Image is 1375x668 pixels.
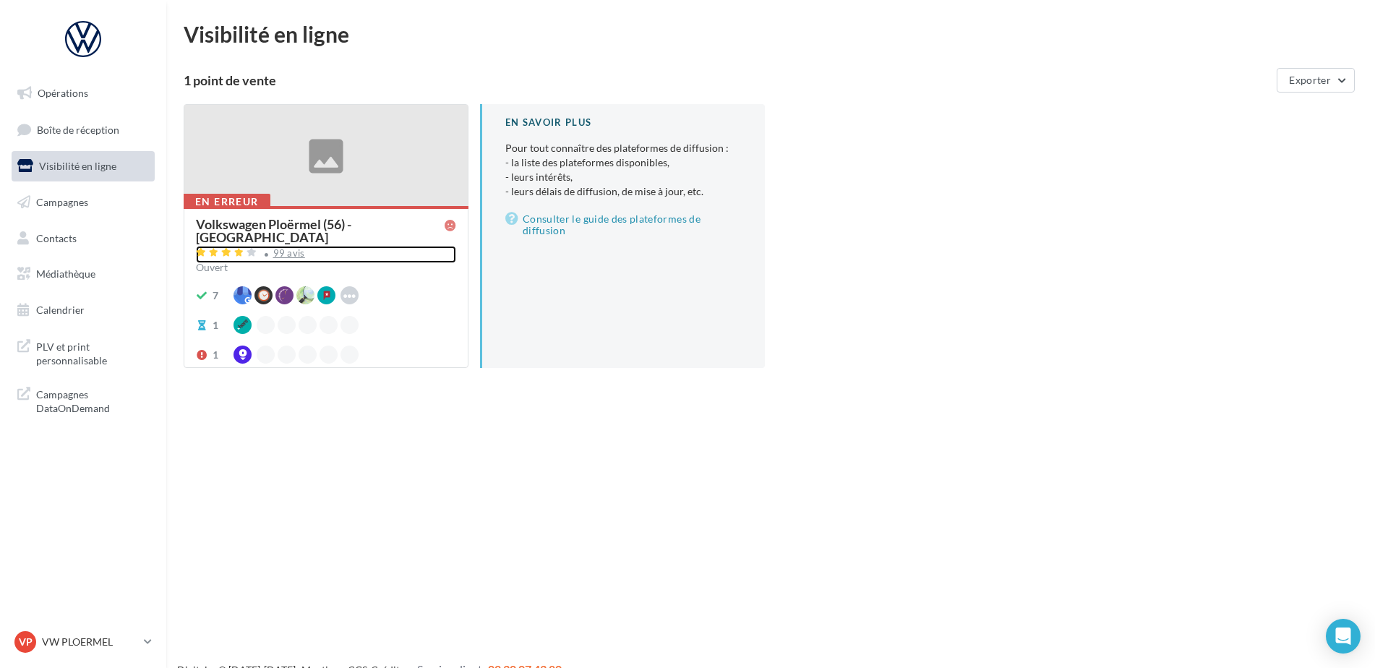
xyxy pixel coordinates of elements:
[9,331,158,374] a: PLV et print personnalisable
[36,231,77,244] span: Contacts
[505,141,742,199] p: Pour tout connaître des plateformes de diffusion :
[36,337,149,368] span: PLV et print personnalisable
[37,123,119,135] span: Boîte de réception
[9,223,158,254] a: Contacts
[9,187,158,218] a: Campagnes
[505,155,742,170] li: - la liste des plateformes disponibles,
[9,295,158,325] a: Calendrier
[184,74,1271,87] div: 1 point de vente
[505,116,742,129] div: En savoir plus
[39,160,116,172] span: Visibilité en ligne
[196,218,445,244] div: Volkswagen Ploërmel (56) - [GEOGRAPHIC_DATA]
[273,249,305,258] div: 99 avis
[1289,74,1331,86] span: Exporter
[19,635,33,649] span: VP
[196,261,228,273] span: Ouvert
[12,628,155,656] a: VP VW PLOERMEL
[196,246,456,263] a: 99 avis
[213,288,218,303] div: 7
[9,114,158,145] a: Boîte de réception
[9,151,158,181] a: Visibilité en ligne
[36,196,88,208] span: Campagnes
[213,348,218,362] div: 1
[1326,619,1361,654] div: Open Intercom Messenger
[42,635,138,649] p: VW PLOERMEL
[505,184,742,199] li: - leurs délais de diffusion, de mise à jour, etc.
[1277,68,1355,93] button: Exporter
[36,385,149,416] span: Campagnes DataOnDemand
[213,318,218,333] div: 1
[184,194,270,210] div: En erreur
[184,23,1358,45] div: Visibilité en ligne
[9,259,158,289] a: Médiathèque
[36,304,85,316] span: Calendrier
[9,379,158,421] a: Campagnes DataOnDemand
[505,210,742,239] a: Consulter le guide des plateformes de diffusion
[38,87,88,99] span: Opérations
[36,267,95,280] span: Médiathèque
[505,170,742,184] li: - leurs intérêts,
[9,78,158,108] a: Opérations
